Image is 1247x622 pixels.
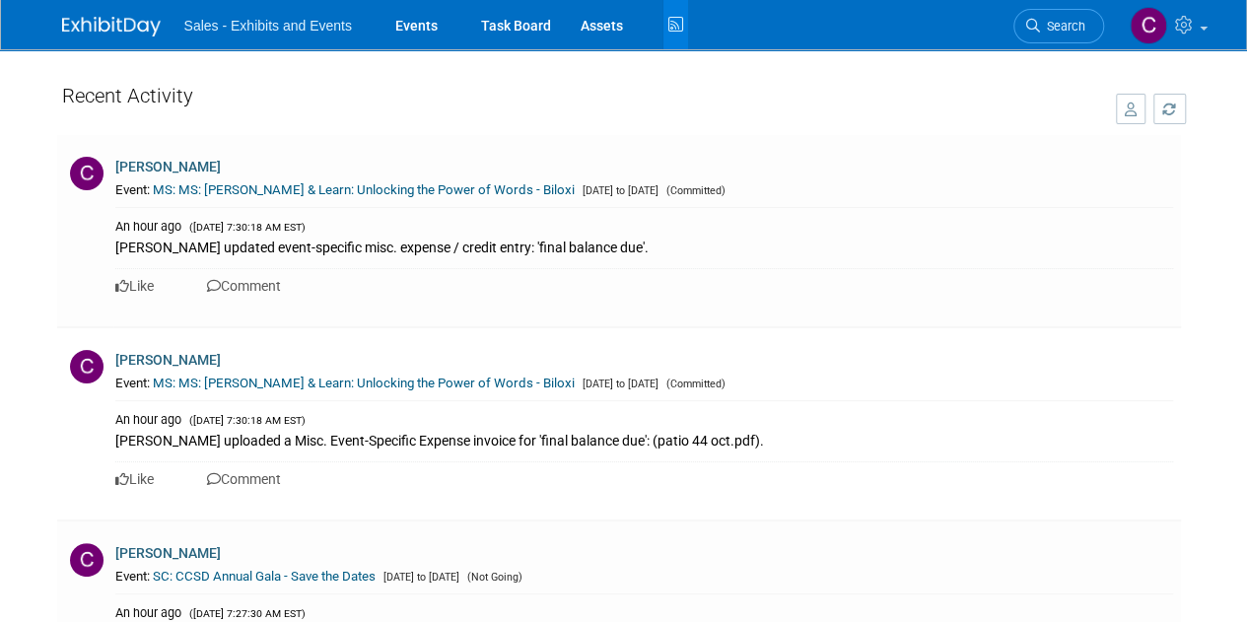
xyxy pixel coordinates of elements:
img: Christine Lurz [1130,7,1167,44]
span: ([DATE] 7:30:18 AM EST) [184,414,306,427]
img: C.jpg [70,157,104,190]
span: Search [1040,19,1085,34]
a: MS: MS: [PERSON_NAME] & Learn: Unlocking the Power of Words - Biloxi [153,182,575,197]
a: Comment [207,278,281,294]
span: ([DATE] 7:27:30 AM EST) [184,607,306,620]
a: Like [115,278,154,294]
span: An hour ago [115,605,181,620]
img: C.jpg [70,543,104,577]
div: Recent Activity [62,74,1096,126]
span: [DATE] to [DATE] [379,571,459,584]
span: ([DATE] 7:30:18 AM EST) [184,221,306,234]
span: Event: [115,376,150,390]
span: Event: [115,182,150,197]
span: (Not Going) [462,571,522,584]
span: An hour ago [115,412,181,427]
span: [DATE] to [DATE] [578,184,658,197]
a: Like [115,471,154,487]
span: Event: [115,569,150,584]
a: SC: CCSD Annual Gala - Save the Dates [153,569,376,584]
img: ExhibitDay [62,17,161,36]
div: [PERSON_NAME] uploaded a Misc. Event-Specific Expense invoice for 'final balance due': (patio 44 ... [115,429,1173,450]
img: C.jpg [70,350,104,383]
a: MS: MS: [PERSON_NAME] & Learn: Unlocking the Power of Words - Biloxi [153,376,575,390]
span: Sales - Exhibits and Events [184,18,352,34]
span: An hour ago [115,219,181,234]
div: [PERSON_NAME] updated event-specific misc. expense / credit entry: 'final balance due'. [115,236,1173,257]
a: [PERSON_NAME] [115,159,221,174]
span: (Committed) [661,378,726,390]
a: Search [1013,9,1104,43]
span: (Committed) [661,184,726,197]
span: [DATE] to [DATE] [578,378,658,390]
a: Comment [207,471,281,487]
a: [PERSON_NAME] [115,545,221,561]
a: [PERSON_NAME] [115,352,221,368]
